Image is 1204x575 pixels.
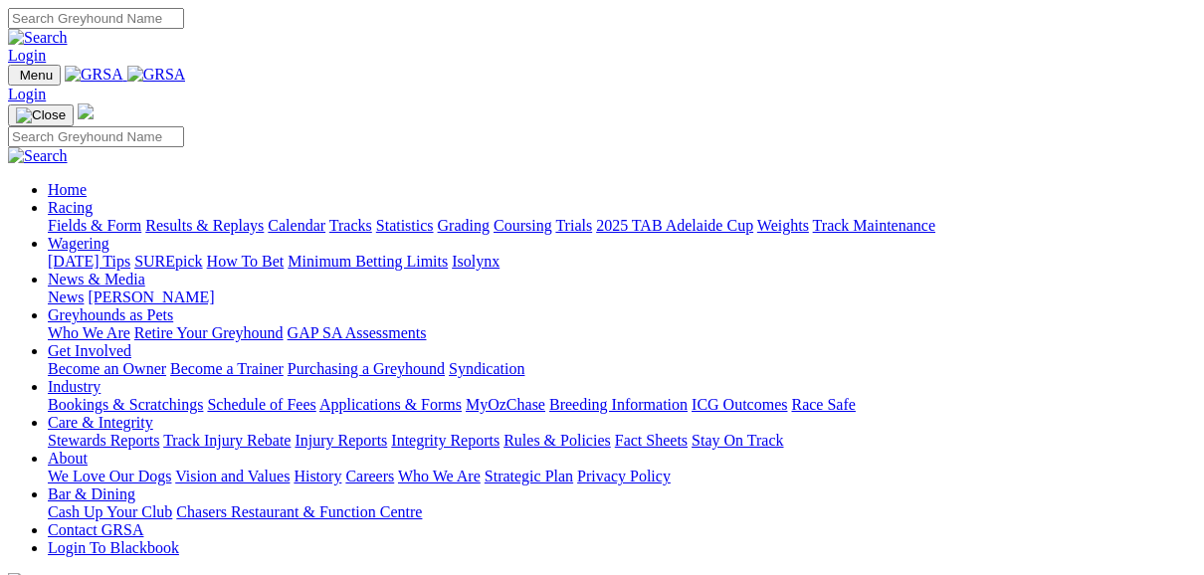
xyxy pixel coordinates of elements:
[813,217,935,234] a: Track Maintenance
[288,360,445,377] a: Purchasing a Greyhound
[452,253,500,270] a: Isolynx
[294,468,341,484] a: History
[549,396,688,413] a: Breeding Information
[48,271,145,287] a: News & Media
[485,468,573,484] a: Strategic Plan
[48,468,1196,485] div: About
[48,539,179,556] a: Login To Blackbook
[20,68,53,83] span: Menu
[438,217,490,234] a: Grading
[145,217,264,234] a: Results & Replays
[48,217,141,234] a: Fields & Form
[391,432,500,449] a: Integrity Reports
[207,253,285,270] a: How To Bet
[8,29,68,47] img: Search
[48,288,1196,306] div: News & Media
[48,324,1196,342] div: Greyhounds as Pets
[134,324,284,341] a: Retire Your Greyhound
[398,468,481,484] a: Who We Are
[163,432,291,449] a: Track Injury Rebate
[207,396,315,413] a: Schedule of Fees
[8,8,184,29] input: Search
[48,378,100,395] a: Industry
[692,396,787,413] a: ICG Outcomes
[288,253,448,270] a: Minimum Betting Limits
[48,217,1196,235] div: Racing
[791,396,855,413] a: Race Safe
[127,66,186,84] img: GRSA
[48,199,93,216] a: Racing
[466,396,545,413] a: MyOzChase
[48,432,159,449] a: Stewards Reports
[16,107,66,123] img: Close
[48,521,143,538] a: Contact GRSA
[48,503,172,520] a: Cash Up Your Club
[48,468,171,484] a: We Love Our Dogs
[176,503,422,520] a: Chasers Restaurant & Function Centre
[48,450,88,467] a: About
[48,288,84,305] a: News
[503,432,611,449] a: Rules & Policies
[48,360,1196,378] div: Get Involved
[596,217,753,234] a: 2025 TAB Adelaide Cup
[615,432,688,449] a: Fact Sheets
[48,181,87,198] a: Home
[295,432,387,449] a: Injury Reports
[48,324,130,341] a: Who We Are
[757,217,809,234] a: Weights
[8,126,184,147] input: Search
[65,66,123,84] img: GRSA
[48,306,173,323] a: Greyhounds as Pets
[48,396,203,413] a: Bookings & Scratchings
[8,104,74,126] button: Toggle navigation
[48,253,1196,271] div: Wagering
[48,414,153,431] a: Care & Integrity
[319,396,462,413] a: Applications & Forms
[48,432,1196,450] div: Care & Integrity
[134,253,202,270] a: SUREpick
[8,86,46,102] a: Login
[8,147,68,165] img: Search
[48,253,130,270] a: [DATE] Tips
[577,468,671,484] a: Privacy Policy
[48,360,166,377] a: Become an Owner
[8,65,61,86] button: Toggle navigation
[288,324,427,341] a: GAP SA Assessments
[555,217,592,234] a: Trials
[175,468,290,484] a: Vision and Values
[376,217,434,234] a: Statistics
[692,432,783,449] a: Stay On Track
[48,342,131,359] a: Get Involved
[449,360,524,377] a: Syndication
[268,217,325,234] a: Calendar
[170,360,284,377] a: Become a Trainer
[329,217,372,234] a: Tracks
[345,468,394,484] a: Careers
[88,288,214,305] a: [PERSON_NAME]
[78,103,94,119] img: logo-grsa-white.png
[48,503,1196,521] div: Bar & Dining
[8,47,46,64] a: Login
[48,235,109,252] a: Wagering
[48,485,135,502] a: Bar & Dining
[48,396,1196,414] div: Industry
[494,217,552,234] a: Coursing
